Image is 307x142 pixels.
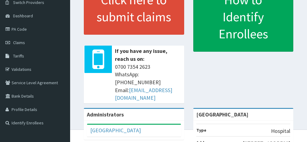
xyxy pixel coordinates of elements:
span: Claims [13,40,25,45]
b: If you have any issue, reach us on: [115,47,167,62]
span: 0700 7354 2623 WhatsApp: [PHONE_NUMBER] Email: [115,63,181,102]
span: Dashboard [13,13,33,19]
b: Type [196,127,206,133]
strong: [GEOGRAPHIC_DATA] [196,111,248,118]
a: [EMAIL_ADDRESS][DOMAIN_NAME] [115,87,172,102]
a: [GEOGRAPHIC_DATA] [90,127,141,134]
p: Hospital [271,127,290,135]
span: Tariffs [13,53,24,59]
b: Administrators [87,111,124,118]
